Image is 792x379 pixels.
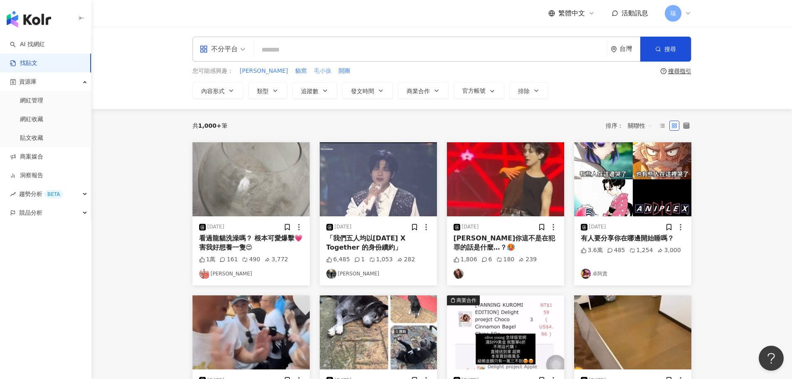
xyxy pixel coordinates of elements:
[456,296,476,305] div: 商業合作
[199,255,216,264] div: 1萬
[19,203,42,222] span: 競品分析
[397,255,415,264] div: 282
[611,46,617,52] span: environment
[7,11,51,27] img: logo
[454,269,464,279] img: KOL Avatar
[759,346,784,371] iframe: Help Scout Beacon - Open
[20,134,43,142] a: 貼文收藏
[242,255,260,264] div: 490
[351,88,374,94] span: 發文時間
[354,255,365,264] div: 1
[20,115,43,124] a: 網紅收藏
[581,269,591,279] img: KOL Avatar
[239,67,289,76] button: [PERSON_NAME]
[447,142,564,216] img: post-image
[628,119,653,132] span: 關聯性
[558,9,585,18] span: 繁體中文
[192,122,227,129] div: 共 筆
[581,234,685,243] div: 有人要分享你在哪邊開始睡嗎？
[454,234,558,253] div: [PERSON_NAME]你這不是在犯罪的話是什麼…？🥵
[44,190,63,198] div: BETA
[574,295,691,369] img: post-image
[664,46,676,52] span: 搜尋
[199,269,209,279] img: KOL Avatar
[670,9,676,18] span: 瑞
[10,171,43,180] a: 洞察報告
[606,119,657,132] div: 排序：
[581,246,603,255] div: 3.6萬
[518,88,530,94] span: 排除
[257,88,269,94] span: 類型
[407,88,430,94] span: 商業合作
[192,82,243,99] button: 內容形式
[10,191,16,197] span: rise
[369,255,393,264] div: 1,053
[264,255,288,264] div: 3,772
[574,142,691,216] img: post-image
[192,295,310,369] img: post-image
[199,269,303,279] a: KOL Avatar[PERSON_NAME]
[201,88,225,94] span: 內容形式
[20,97,43,105] a: 網紅管理
[19,72,37,91] span: 資源庫
[10,59,37,67] a: 找貼文
[509,82,548,99] button: 排除
[607,246,625,255] div: 485
[640,37,691,62] button: 搜尋
[454,269,558,279] a: KOL Avatar
[326,255,350,264] div: 6,485
[192,142,310,216] img: post-image
[200,42,238,56] div: 不分平台
[313,67,332,76] button: 毛小孩
[619,45,640,52] div: 台灣
[661,68,666,74] span: question-circle
[200,45,208,53] span: appstore
[462,87,486,94] span: 官方帳號
[220,255,238,264] div: 161
[454,82,504,99] button: 官方帳號
[447,295,564,369] button: 商業合作
[320,295,437,369] img: post-image
[292,82,337,99] button: 追蹤數
[326,269,336,279] img: KOL Avatar
[10,153,43,161] a: 商案媒合
[198,122,222,129] span: 1,000+
[581,269,685,279] a: KOL Avatar卓阿貴
[248,82,287,99] button: 類型
[326,269,430,279] a: KOL Avatar[PERSON_NAME]
[314,67,331,75] span: 毛小孩
[668,68,691,74] div: 搜尋指引
[629,246,653,255] div: 1,254
[335,223,352,230] div: [DATE]
[447,295,564,369] img: post-image
[462,223,479,230] div: [DATE]
[320,142,437,216] img: post-image
[657,246,681,255] div: 3,000
[326,234,430,253] div: 「我們五人均以[DATE] X Together 的身份續約」
[454,255,477,264] div: 1,806
[398,82,449,99] button: 商業合作
[240,67,288,75] span: [PERSON_NAME]
[342,82,393,99] button: 發文時間
[295,67,307,76] button: 貓窩
[19,185,63,203] span: 趨勢分析
[301,88,318,94] span: 追蹤數
[192,67,233,75] span: 您可能感興趣：
[496,255,515,264] div: 180
[622,9,648,17] span: 活動訊息
[338,67,350,75] span: 開團
[338,67,350,76] button: 開團
[10,40,45,49] a: searchAI 找網紅
[295,67,307,75] span: 貓窩
[589,223,606,230] div: [DATE]
[481,255,492,264] div: 6
[518,255,537,264] div: 239
[207,223,225,230] div: [DATE]
[199,234,303,253] div: 看過龍貓洗澡嗎？ 根本可愛爆擊💗 害我好想養一隻😍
